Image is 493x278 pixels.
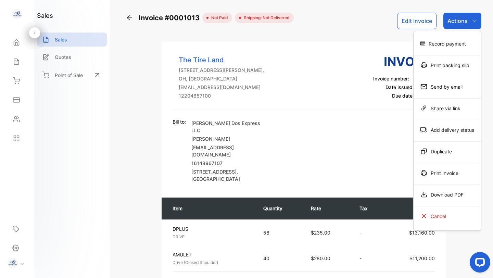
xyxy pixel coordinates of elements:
p: Tax [359,205,378,212]
p: Quantity [263,205,298,212]
h3: Invoice [373,52,435,71]
p: Amount [391,205,435,212]
p: [EMAIL_ADDRESS][DOMAIN_NAME] [191,144,270,158]
div: Print Invoice [414,166,481,180]
div: Add delivery status [414,123,481,137]
p: 16148967107 [191,160,270,167]
p: 56 [263,229,298,236]
span: Date issued: [385,84,414,90]
p: - [359,229,378,236]
div: Print packing slip [414,58,481,72]
p: 12204657100 [179,92,264,99]
p: [EMAIL_ADDRESS][DOMAIN_NAME] [179,84,264,91]
span: Due date: [392,93,414,99]
p: AMULET [173,251,251,258]
a: Point of Sale [37,67,107,83]
p: [STREET_ADDRESS][PERSON_NAME], [179,66,264,74]
p: 40 [263,255,298,262]
p: OH, [GEOGRAPHIC_DATA] [179,75,264,82]
span: Shipping: Not Delivered [241,15,290,21]
span: Invoice #0001013 [139,13,202,23]
div: Send by email [414,80,481,93]
h1: sales [37,11,53,20]
p: - [359,255,378,262]
p: [PERSON_NAME] [191,135,270,142]
span: $280.00 [311,255,330,261]
p: [PERSON_NAME] Dos Express LLC [191,119,270,134]
p: Actions [447,17,468,25]
span: $11,200.00 [409,255,435,261]
button: Edit Invoice [397,13,437,29]
span: not paid [208,15,228,21]
p: The Tire Land [179,55,264,65]
button: Actions [443,13,481,29]
div: Record payment [414,37,481,50]
span: $235.00 [311,230,330,236]
p: Bill to: [173,118,186,125]
div: Share via link [414,101,481,115]
p: Quotes [55,53,71,61]
iframe: LiveChat chat widget [464,249,493,278]
p: Drive (Closed Shoulder) [173,260,251,266]
span: Invoice number: [373,76,409,81]
div: Duplicate [414,144,481,158]
a: Quotes [37,50,107,64]
p: Item [173,205,250,212]
img: profile [8,258,18,268]
p: DRIVE [173,234,251,240]
p: Point of Sale [55,72,83,79]
a: Sales [37,33,107,47]
div: Cancel [414,209,481,223]
span: [STREET_ADDRESS] [191,169,237,175]
div: Download PDF [414,188,481,201]
span: $13,160.00 [409,230,435,236]
p: DPLUS [173,225,251,232]
img: logo [12,9,22,19]
p: Rate [311,205,345,212]
p: Sales [55,36,67,43]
